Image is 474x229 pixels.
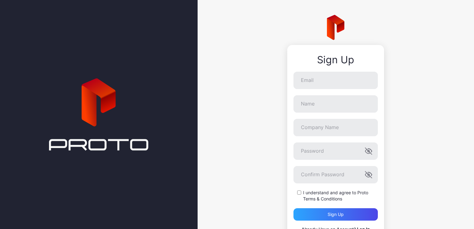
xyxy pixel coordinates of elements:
button: Sign up [293,208,378,221]
a: Proto Terms & Conditions [303,190,368,201]
label: I understand and agree to [303,190,378,202]
div: Sign Up [293,54,378,65]
div: Sign up [328,212,344,217]
button: Password [365,147,372,155]
input: Confirm Password [293,166,378,183]
input: Company Name [293,119,378,136]
button: Confirm Password [365,171,372,178]
input: Password [293,142,378,160]
input: Email [293,72,378,89]
input: Name [293,95,378,113]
